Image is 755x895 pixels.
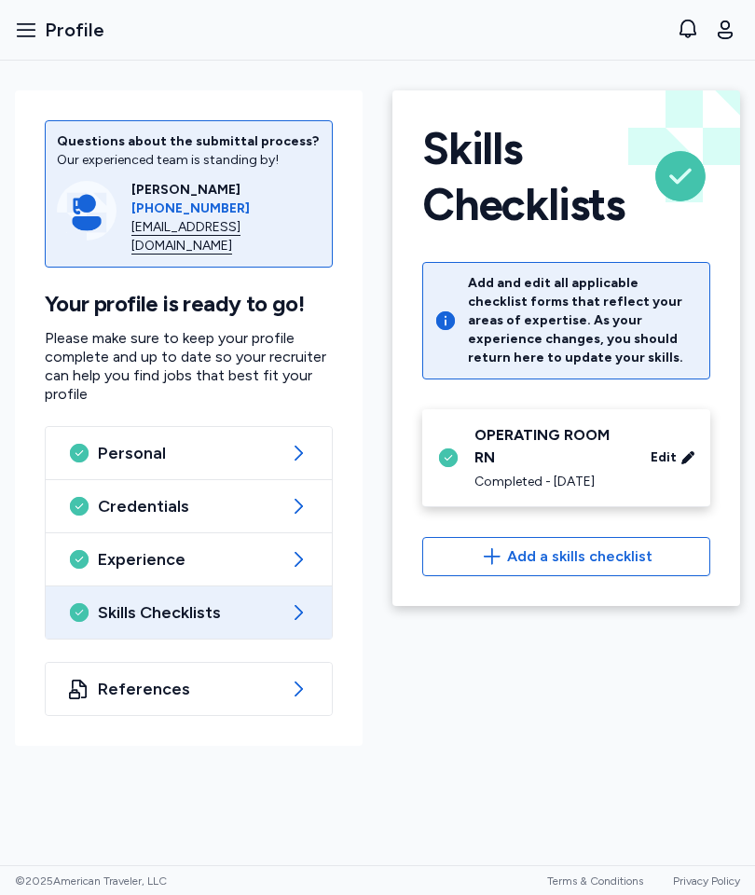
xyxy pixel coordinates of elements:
[57,132,321,151] div: Questions about the submittal process?
[98,678,280,700] span: References
[474,424,628,469] div: OPERATING ROOM RN
[422,409,710,507] div: OPERATING ROOM RNCompleted - [DATE]Edit
[45,290,333,318] h1: Your profile is ready to go!
[57,151,321,170] div: Our experienced team is standing by!
[422,537,710,576] button: Add a skills checklist
[474,473,628,491] div: Completed - [DATE]
[98,495,280,517] span: Credentials
[507,545,652,568] span: Add a skills checklist
[98,442,280,464] span: Personal
[468,274,698,367] div: Add and edit all applicable checklist forms that reflect your areas of expertise. As your experie...
[131,181,321,200] div: [PERSON_NAME]
[651,448,677,467] span: Edit
[673,874,740,888] a: Privacy Policy
[131,200,321,218] a: [PHONE_NUMBER]
[422,120,636,232] h1: Skills Checklists
[57,181,117,241] img: Consultant
[45,17,104,43] span: Profile
[547,874,643,888] a: Terms & Conditions
[98,601,280,624] span: Skills Checklists
[98,548,280,571] span: Experience
[7,9,112,50] button: Profile
[45,329,333,404] p: Please make sure to keep your profile complete and up to date so your recruiter can help you find...
[15,874,167,888] span: © 2025 American Traveler, LLC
